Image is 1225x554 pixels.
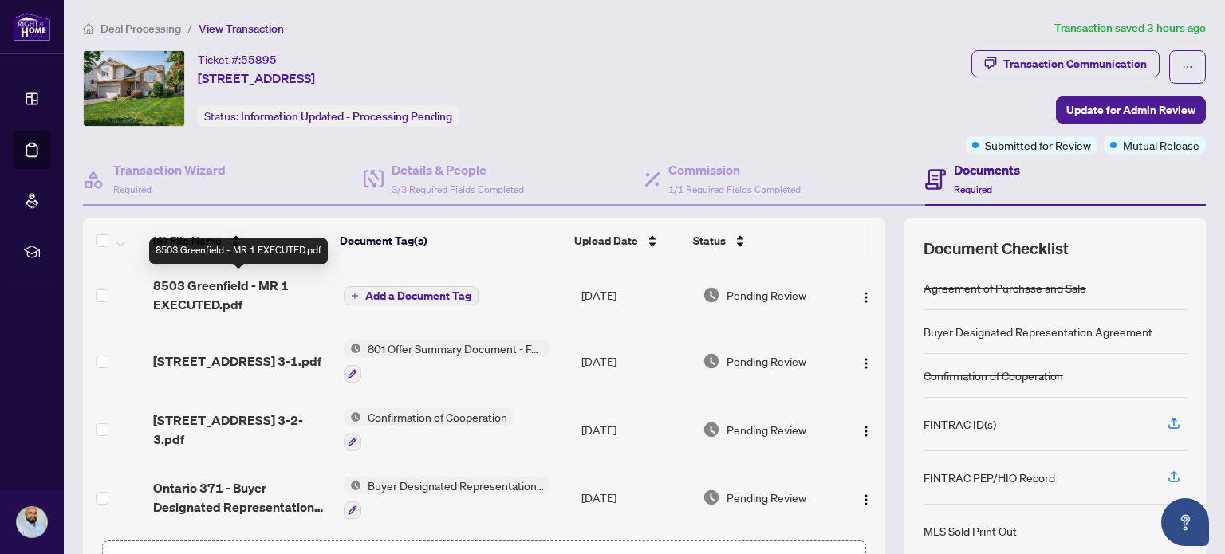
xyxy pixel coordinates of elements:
[853,282,879,308] button: Logo
[84,51,184,126] img: IMG-X12395759_1.jpg
[1056,96,1206,124] button: Update for Admin Review
[1123,136,1199,154] span: Mutual Release
[727,489,806,506] span: Pending Review
[241,53,277,67] span: 55895
[333,218,568,263] th: Document Tag(s)
[703,352,720,370] img: Document Status
[971,50,1160,77] button: Transaction Communication
[853,485,879,510] button: Logo
[924,279,1086,297] div: Agreement of Purchase and Sale
[924,238,1069,260] span: Document Checklist
[344,285,479,306] button: Add a Document Tag
[575,464,696,532] td: [DATE]
[344,340,361,357] img: Status Icon
[152,232,222,249] span: (6) File Name
[575,327,696,395] td: [DATE]
[344,477,550,520] button: Status IconBuyer Designated Representation Agreement
[853,417,879,442] button: Logo
[1066,97,1195,123] span: Update for Admin Review
[924,367,1063,384] div: Confirmation of Cooperation
[924,323,1152,340] div: Buyer Designated Representation Agreement
[392,160,524,179] h4: Details & People
[153,478,331,517] span: Ontario 371 - Buyer Designated Representation Agreement - Authority for Purchase or Lease 14.pdf
[199,22,284,36] span: View Transaction
[727,352,806,370] span: Pending Review
[241,109,452,124] span: Information Updated - Processing Pending
[146,218,333,263] th: (6) File Name
[853,348,879,374] button: Logo
[924,522,1017,540] div: MLS Sold Print Out
[361,408,514,426] span: Confirmation of Cooperation
[668,160,801,179] h4: Commission
[351,292,359,300] span: plus
[153,411,331,449] span: [STREET_ADDRESS] 3-2-3.pdf
[687,218,832,263] th: Status
[703,286,720,304] img: Document Status
[344,408,514,451] button: Status IconConfirmation of Cooperation
[361,340,550,357] span: 801 Offer Summary Document - For use with Agreement of Purchase and Sale
[860,357,872,370] img: Logo
[727,421,806,438] span: Pending Review
[198,69,315,88] span: [STREET_ADDRESS]
[1182,61,1193,73] span: ellipsis
[1054,19,1206,37] article: Transaction saved 3 hours ago
[365,290,471,301] span: Add a Document Tag
[568,218,687,263] th: Upload Date
[187,19,192,37] li: /
[361,477,550,494] span: Buyer Designated Representation Agreement
[153,276,331,314] span: 8503 Greenfield - MR 1 EXECUTED.pdf
[860,425,872,438] img: Logo
[113,160,226,179] h4: Transaction Wizard
[153,352,321,371] span: [STREET_ADDRESS] 3-1.pdf
[392,183,524,195] span: 3/3 Required Fields Completed
[344,286,479,305] button: Add a Document Tag
[924,469,1055,486] div: FINTRAC PEP/HIO Record
[703,489,720,506] img: Document Status
[198,105,459,127] div: Status:
[924,415,996,433] div: FINTRAC ID(s)
[198,50,277,69] div: Ticket #:
[83,23,94,34] span: home
[344,408,361,426] img: Status Icon
[1003,51,1147,77] div: Transaction Communication
[1161,498,1209,546] button: Open asap
[100,22,181,36] span: Deal Processing
[985,136,1091,154] span: Submitted for Review
[954,160,1020,179] h4: Documents
[344,340,550,383] button: Status Icon801 Offer Summary Document - For use with Agreement of Purchase and Sale
[860,291,872,304] img: Logo
[575,263,696,327] td: [DATE]
[693,232,726,249] span: Status
[575,395,696,464] td: [DATE]
[113,183,152,195] span: Required
[17,507,47,537] img: Profile Icon
[13,12,51,41] img: logo
[860,493,872,506] img: Logo
[149,238,328,264] div: 8503 Greenfield - MR 1 EXECUTED.pdf
[344,477,361,494] img: Status Icon
[668,183,801,195] span: 1/1 Required Fields Completed
[954,183,992,195] span: Required
[574,232,638,249] span: Upload Date
[727,286,806,304] span: Pending Review
[703,421,720,438] img: Document Status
